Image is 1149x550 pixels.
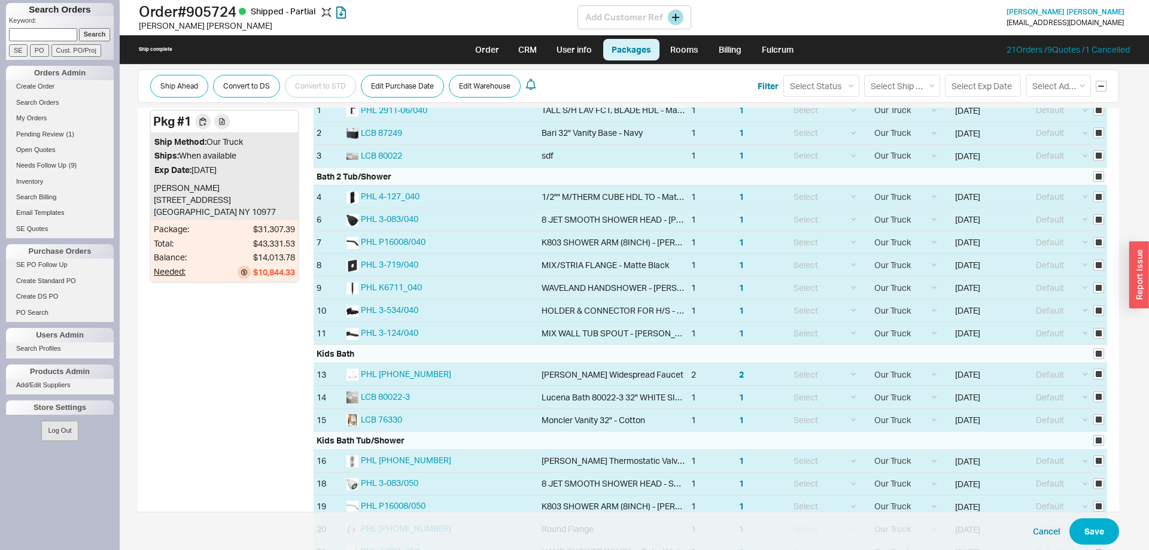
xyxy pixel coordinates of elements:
[753,39,803,60] a: Fulcrum
[361,259,418,269] a: PHL 3-719/040
[154,136,206,147] span: Ship Method:
[542,104,685,116] div: TALL S/H LAV FCT, BLADE HDL - Matte Black
[542,455,685,467] div: [PERSON_NAME] Thermostatic Valve with Volume Control or Diverter
[542,500,685,512] div: K803 SHOWER ARM (8INCH) - [PERSON_NAME]
[542,150,554,162] div: sdf
[945,75,1021,97] input: Select Exp Date
[160,79,198,93] span: Ship Ahead
[758,80,779,92] button: Filter
[371,79,434,93] span: Edit Purchase Date
[6,3,114,16] h1: Search Orders
[314,322,344,344] div: 11
[1007,44,1130,54] a: 21Orders /9Quotes /1 Cancelled
[739,414,744,426] button: 1
[739,127,744,139] button: 1
[154,164,294,176] div: [DATE]
[314,409,344,431] div: 15
[542,191,685,203] div: 1/2"" M/THERM CUBE HDL TO - Matte Black
[361,369,451,379] a: PHL [PHONE_NUMBER]
[346,237,358,249] img: P16008.4_uilddz
[6,206,114,219] a: Email Templates
[150,75,208,98] button: Ship Ahead
[346,391,358,403] img: Hasvik1_72ppp_wkwh2r
[9,44,28,57] input: SE
[361,391,410,402] a: LCB 80022-3
[691,455,696,467] div: 1
[542,305,685,317] div: HOLDER & CONNECTOR FOR H/S - Matte Black
[154,165,191,175] span: Exp Date:
[251,6,317,16] span: Shipped - Partial
[542,259,669,271] div: MIX/STRIA FLANGE - Matte Black
[662,39,707,60] a: Rooms
[314,122,344,144] div: 2
[361,191,420,201] a: PHL 4-127_040
[361,236,425,247] a: PHL P16008/040
[346,478,358,490] img: 3-083.23_tq7fws
[154,266,189,279] div: Needed:
[361,455,451,465] a: PHL [PHONE_NUMBER]
[285,75,356,98] button: Convert to STD
[6,342,114,355] a: Search Profiles
[739,191,744,203] button: 1
[154,183,276,216] span: [PERSON_NAME] [STREET_ADDRESS] [GEOGRAPHIC_DATA] NY 10977
[346,455,358,467] img: 4-588.Pink.23_677953aa-02ad-407b-a1d4-022b29e84212_elhcbu
[6,191,114,203] a: Search Billing
[6,96,114,109] a: Search Orders
[6,244,114,259] div: Purchase Orders
[346,260,358,272] img: 3-719.4_wounzf
[361,305,418,315] a: PHL 3-534/040
[346,282,358,294] img: K6711.4_wtctfq
[361,478,418,488] span: PHL 3-083/050
[314,208,344,230] div: 6
[139,3,577,20] h1: Order # 905724
[542,214,685,226] div: 8 JET SMOOTH SHOWER HEAD - [PERSON_NAME]
[314,473,344,495] div: 18
[51,44,101,57] input: Cust. PO/Proj
[542,478,685,490] div: 8 JET SMOOTH SHOWER HEAD - Satin White
[16,130,64,138] span: Pending Review
[603,39,659,60] a: Packages
[6,364,114,379] div: Products Admin
[69,162,77,169] span: ( 9 )
[346,369,358,381] img: 222-01.Pink.23_93c20994-fdae-4cd5-a258-0b705b8d8725_se7yex
[691,150,696,162] div: 1
[361,327,418,338] a: PHL 3-124/040
[510,39,545,60] a: CRM
[542,127,643,139] div: Bari 32" Vanity Base - Navy
[542,327,685,339] div: MIX WALL TUB SPOUT - [PERSON_NAME]
[361,282,422,292] a: PHL K6711_040
[739,305,744,317] button: 1
[41,421,78,440] button: Log Out
[314,145,344,167] div: 3
[317,171,391,183] div: Bath 2 Tub/Shower
[6,259,114,271] a: SE PO Follow Up
[6,80,114,93] a: Create Order
[739,455,744,467] button: 1
[314,276,344,299] div: 9
[361,127,402,138] span: LCB 87249
[361,500,425,511] a: PHL P16008/050
[1084,524,1104,539] span: Save
[1007,7,1124,16] span: [PERSON_NAME] [PERSON_NAME]
[1007,8,1124,16] a: [PERSON_NAME] [PERSON_NAME]
[6,328,114,342] div: Users Admin
[361,214,418,224] span: PHL 3-083/040
[709,39,751,60] a: Billing
[1033,525,1060,537] button: Cancel
[213,75,280,98] button: Convert to DS
[691,369,696,381] div: 2
[346,127,358,139] img: Screenshot_2025-08-05_115227_th6oyg
[1069,518,1119,545] button: Save
[295,79,346,93] span: Convert to STD
[154,223,189,235] div: Package:
[6,379,114,391] a: Add/Edit Suppliers
[739,282,744,294] button: 1
[314,231,344,253] div: 7
[6,159,114,172] a: Needs Follow Up(9)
